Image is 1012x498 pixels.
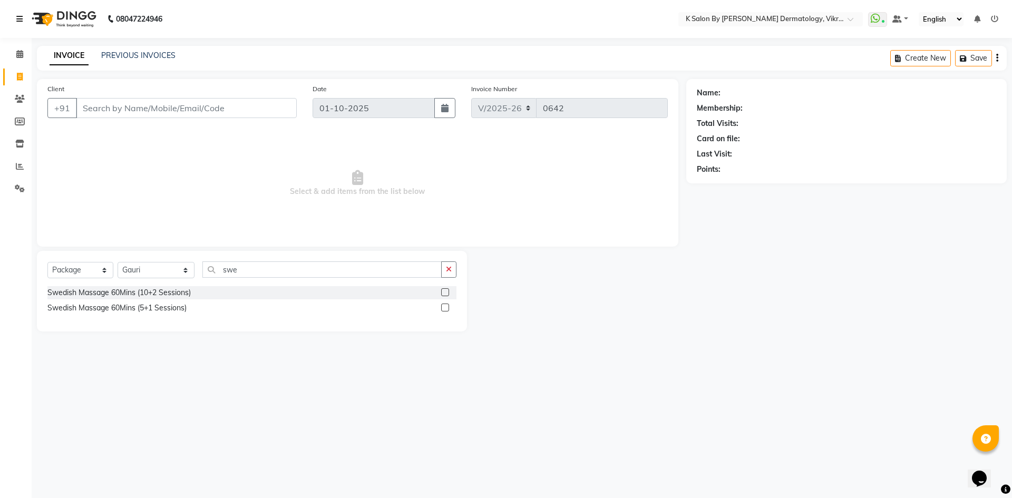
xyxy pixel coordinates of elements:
[697,133,740,144] div: Card on file:
[202,261,442,278] input: Search
[76,98,297,118] input: Search by Name/Mobile/Email/Code
[47,131,668,236] span: Select & add items from the list below
[47,287,191,298] div: Swedish Massage 60Mins (10+2 Sessions)
[47,98,77,118] button: +91
[101,51,176,60] a: PREVIOUS INVOICES
[50,46,89,65] a: INVOICE
[955,50,992,66] button: Save
[697,118,738,129] div: Total Visits:
[697,149,732,160] div: Last Visit:
[116,4,162,34] b: 08047224946
[471,84,517,94] label: Invoice Number
[313,84,327,94] label: Date
[27,4,99,34] img: logo
[890,50,951,66] button: Create New
[697,103,743,114] div: Membership:
[47,302,187,314] div: Swedish Massage 60Mins (5+1 Sessions)
[47,84,64,94] label: Client
[697,164,721,175] div: Points:
[968,456,1001,487] iframe: chat widget
[697,87,721,99] div: Name:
